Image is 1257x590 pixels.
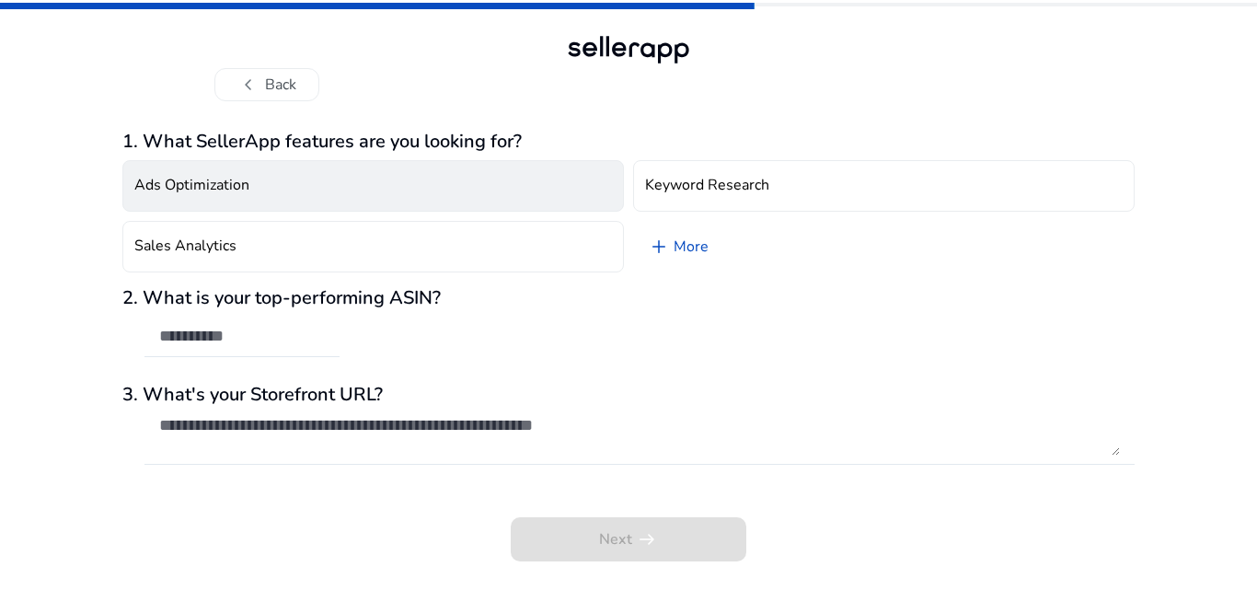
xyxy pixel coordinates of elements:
[122,384,1135,406] h3: 3. What's your Storefront URL?
[134,177,249,194] h4: Ads Optimization
[633,160,1135,212] button: Keyword Research
[122,131,1135,153] h3: 1. What SellerApp features are you looking for?
[633,221,723,272] a: More
[648,236,670,258] span: add
[122,160,624,212] button: Ads Optimization
[134,237,236,255] h4: Sales Analytics
[122,287,1135,309] h3: 2. What is your top-performing ASIN?
[122,221,624,272] button: Sales Analytics
[237,74,259,96] span: chevron_left
[645,177,769,194] h4: Keyword Research
[214,68,319,101] button: chevron_leftBack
